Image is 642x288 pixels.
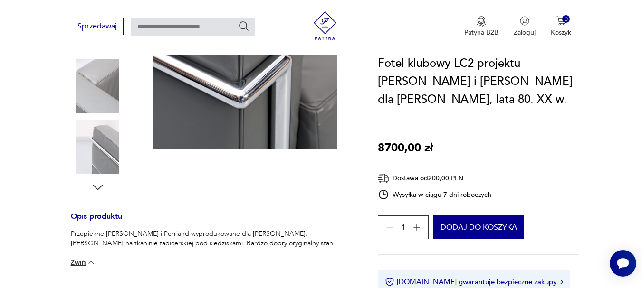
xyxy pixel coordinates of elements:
div: Wysyłka w ciągu 7 dni roboczych [378,189,492,200]
img: Ikona dostawy [378,172,389,184]
h1: Fotel klubowy LC2 projektu [PERSON_NAME] i [PERSON_NAME] dla [PERSON_NAME], lata 80. XX w. [378,55,578,109]
button: Zaloguj [514,16,536,37]
button: Sprzedawaj [71,18,124,35]
img: Zdjęcie produktu Fotel klubowy LC2 projektu Le Corbusiera i Charlotte Perriand dla Alivar, lata 8... [71,59,125,113]
p: Patyna B2B [464,28,498,37]
a: Ikona medaluPatyna B2B [464,16,498,37]
p: 8700,00 zł [378,139,433,157]
p: Zaloguj [514,28,536,37]
img: Zdjęcie produktu Fotel klubowy LC2 projektu Le Corbusiera i Charlotte Perriand dla Alivar, lata 8... [71,120,125,174]
button: 0Koszyk [551,16,571,37]
div: 0 [562,15,570,23]
h3: Opis produktu [71,214,355,229]
button: Dodaj do koszyka [433,215,524,239]
button: Szukaj [238,20,249,32]
img: Ikona certyfikatu [385,277,394,287]
div: Dostawa od 200,00 PLN [378,172,492,184]
p: Przepiękne [PERSON_NAME] i Perriand wyprodukowane dla [PERSON_NAME]. [PERSON_NAME] na tkaninie ta... [71,229,355,248]
img: Ikona medalu [477,16,486,27]
span: 1 [401,224,405,231]
img: chevron down [86,258,96,267]
a: Sprzedawaj [71,24,124,30]
button: [DOMAIN_NAME] gwarantuje bezpieczne zakupy [385,277,563,287]
button: Zwiń [71,258,96,267]
p: Koszyk [551,28,571,37]
img: Ikona koszyka [556,16,566,26]
img: Ikonka użytkownika [520,16,529,26]
img: Ikona strzałki w prawo [560,279,563,284]
iframe: Smartsupp widget button [610,250,636,277]
img: Patyna - sklep z meblami i dekoracjami vintage [311,11,339,40]
button: Patyna B2B [464,16,498,37]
